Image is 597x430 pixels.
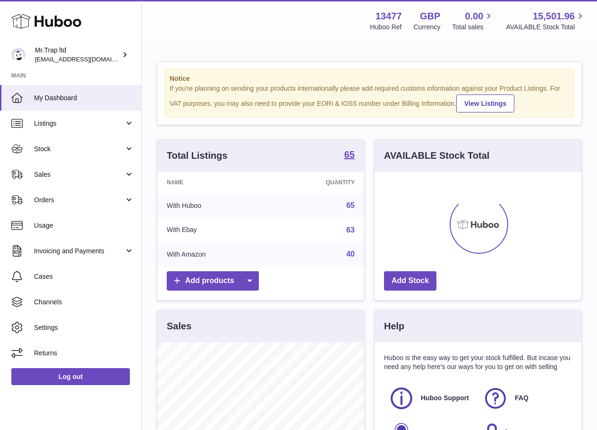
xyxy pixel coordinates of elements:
[384,320,404,333] h3: Help
[506,23,586,32] span: AVAILABLE Stock Total
[34,94,134,103] span: My Dashboard
[452,23,494,32] span: Total sales
[34,323,134,332] span: Settings
[35,46,120,64] div: Mr.Trap ltd
[157,218,271,242] td: With Ebay
[34,145,124,154] span: Stock
[452,10,494,32] a: 0.00 Total sales
[34,272,134,281] span: Cases
[420,10,440,23] strong: GBP
[483,386,567,411] a: FAQ
[34,119,124,128] span: Listings
[167,271,259,291] a: Add products
[34,349,134,358] span: Returns
[34,247,124,256] span: Invoicing and Payments
[414,23,441,32] div: Currency
[34,221,134,230] span: Usage
[346,201,355,209] a: 65
[384,149,489,162] h3: AVAILABLE Stock Total
[157,242,271,267] td: With Amazon
[384,353,572,371] p: Huboo is the easy way to get your stock fulfilled. But incase you need any help here's our ways f...
[344,150,355,161] a: 65
[370,23,402,32] div: Huboo Ref
[34,298,134,307] span: Channels
[506,10,586,32] a: 15,501.96 AVAILABLE Stock Total
[384,271,436,291] a: Add Stock
[344,150,355,159] strong: 65
[170,74,569,83] strong: Notice
[375,10,402,23] strong: 13477
[389,386,473,411] a: Huboo Support
[34,196,124,205] span: Orders
[346,226,355,234] a: 63
[456,95,514,112] a: View Listings
[465,10,484,23] span: 0.00
[11,48,26,62] img: internalAdmin-13477@internal.huboo.com
[34,170,124,179] span: Sales
[11,368,130,385] a: Log out
[170,84,569,112] div: If you're planning on sending your products internationally please add required customs informati...
[167,320,191,333] h3: Sales
[421,394,469,403] span: Huboo Support
[167,149,228,162] h3: Total Listings
[515,394,529,403] span: FAQ
[533,10,575,23] span: 15,501.96
[271,172,364,193] th: Quantity
[346,250,355,258] a: 40
[35,55,139,63] span: [EMAIL_ADDRESS][DOMAIN_NAME]
[157,193,271,218] td: With Huboo
[157,172,271,193] th: Name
